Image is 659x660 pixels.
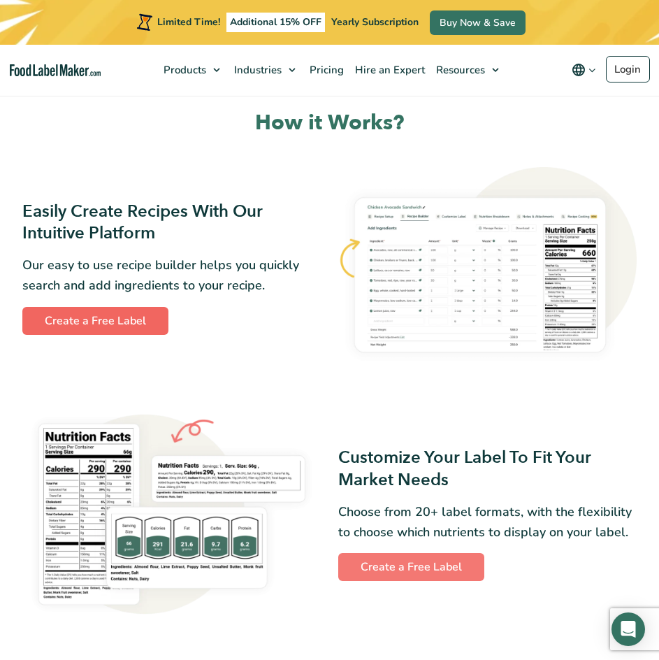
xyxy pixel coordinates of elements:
[227,45,303,95] a: Industries
[157,45,227,95] a: Products
[22,255,321,296] p: Our easy to use recipe builder helps you quickly search and add ingredients to your recipe.
[22,307,168,335] a: Create a Free Label
[430,10,526,35] a: Buy Now & Save
[303,45,348,95] a: Pricing
[429,45,506,95] a: Resources
[22,201,321,244] h3: Easily Create Recipes With Our Intuitive Platform
[348,45,429,95] a: Hire an Expert
[157,15,220,29] span: Limited Time!
[338,553,484,581] a: Create a Free Label
[351,63,426,77] span: Hire an Expert
[338,447,637,490] h3: Customize Your Label To Fit Your Market Needs
[331,15,419,29] span: Yearly Subscription
[22,109,637,136] h2: How it Works?
[606,56,650,82] a: Login
[159,63,208,77] span: Products
[338,502,637,543] p: Choose from 20+ label formats, with the flexibility to choose which nutrients to display on your ...
[305,63,345,77] span: Pricing
[230,63,283,77] span: Industries
[432,63,486,77] span: Resources
[226,13,325,32] span: Additional 15% OFF
[611,612,645,646] div: Open Intercom Messenger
